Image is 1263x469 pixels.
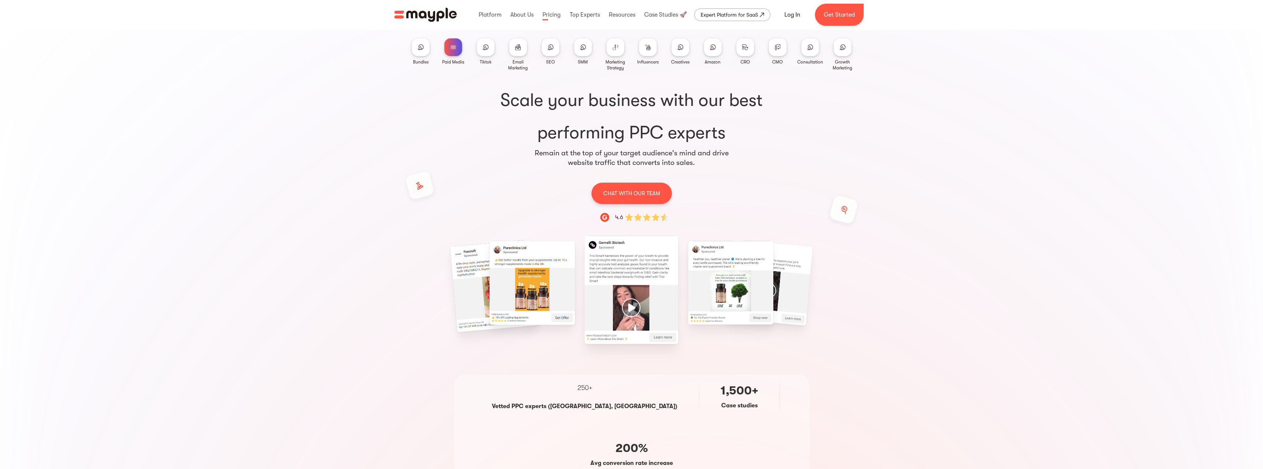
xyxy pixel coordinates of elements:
a: CRO [736,38,754,65]
a: CHAT WITH OUR TEAM [591,182,672,204]
div: Paid Media [442,59,464,65]
div: Growth Marketing [829,59,856,71]
a: Bundles [412,38,430,65]
div: 2 / 15 [690,243,771,323]
div: Creatives [671,59,690,65]
div: 14 / 15 [392,243,474,329]
span: Scale your business with our best [407,89,856,112]
div: 4.6 [615,213,623,222]
p: 1,500+ [721,383,758,398]
a: home [394,8,457,22]
a: Marketing Strategy [602,38,629,71]
a: SMM [574,38,592,65]
a: SEO [542,38,559,65]
div: Marketing Strategy [602,59,629,71]
p: Remain at the top of your target audience's mind and drive website traffic that converts into sales. [534,148,729,168]
a: Growth Marketing [829,38,856,71]
div: Bundles [413,59,428,65]
img: Mayple logo [394,8,457,22]
a: Consultation [797,38,823,65]
a: Tiktok [477,38,495,65]
div: Platform [477,3,503,27]
div: 15 / 15 [492,243,573,323]
a: Log In [776,6,809,24]
p: 200% [615,441,648,456]
p: Vetted PPC experts ([GEOGRAPHIC_DATA], [GEOGRAPHIC_DATA]) [492,402,677,411]
a: Paid Media [442,38,464,65]
div: 3 / 15 [789,243,871,322]
div: CRO [740,59,750,65]
h1: performing PPC experts [407,89,856,145]
div: Pricing [541,3,562,27]
div: About Us [509,3,535,27]
a: Amazon [704,38,722,65]
div: Amazon [705,59,721,65]
a: CMO [769,38,787,65]
div: Email Marketing [505,59,531,71]
div: CMO [772,59,783,65]
p: 250+ [577,383,592,393]
div: Influencers [637,59,659,65]
p: Avg conversion rate increase [590,459,673,468]
div: SEO [546,59,555,65]
div: Resources [607,3,637,27]
a: Influencers [637,38,659,65]
a: Email Marketing [505,38,531,71]
div: 1 / 15 [591,243,672,337]
a: Get Started [815,4,864,26]
p: CHAT WITH OUR TEAM [603,189,660,198]
div: Tiktok [480,59,492,65]
a: Expert Platform for SaaS [694,8,770,21]
div: Consultation [797,59,823,65]
a: Creatives [671,38,690,65]
div: SMM [578,59,588,65]
p: Case studies [721,401,758,410]
div: Expert Platform for SaaS [701,10,758,19]
div: Top Experts [568,3,602,27]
